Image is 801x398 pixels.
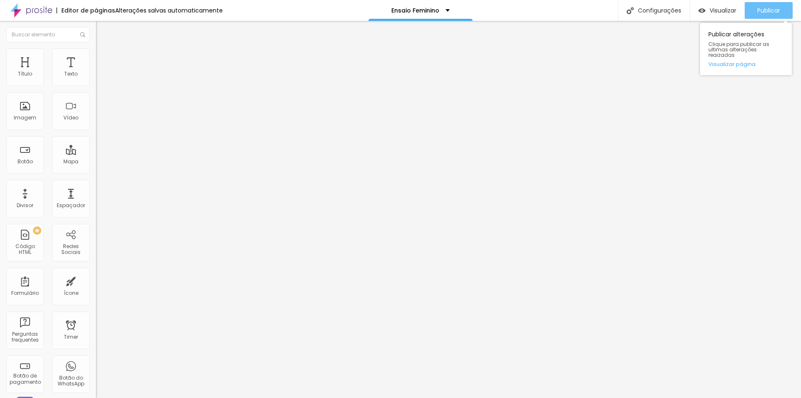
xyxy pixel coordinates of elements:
div: Ícone [64,290,78,296]
div: Vídeo [63,115,78,121]
p: Ensaio Feminino [391,8,439,13]
div: Editor de páginas [56,8,115,13]
img: Icone [627,7,634,14]
button: Visualizar [690,2,745,19]
button: Publicar [745,2,793,19]
div: Texto [64,71,78,77]
div: Divisor [17,203,33,208]
div: Botão de pagamento [8,373,41,385]
div: Formulário [11,290,39,296]
div: Mapa [63,159,78,165]
div: Perguntas frequentes [8,331,41,343]
div: Imagem [14,115,36,121]
div: Título [18,71,32,77]
img: Icone [80,32,85,37]
img: view-1.svg [698,7,705,14]
div: Espaçador [57,203,85,208]
a: Visualizar página [708,61,783,67]
div: Timer [64,334,78,340]
iframe: Editor [96,21,801,398]
div: Botão do WhatsApp [54,375,87,387]
div: Alterações salvas automaticamente [115,8,223,13]
div: Redes Sociais [54,243,87,256]
input: Buscar elemento [6,27,90,42]
span: Publicar [757,7,780,14]
div: Código HTML [8,243,41,256]
span: Visualizar [710,7,736,14]
div: Botão [18,159,33,165]
span: Clique para publicar as ultimas alterações reaizadas [708,41,783,58]
div: Publicar alterações [700,23,792,75]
